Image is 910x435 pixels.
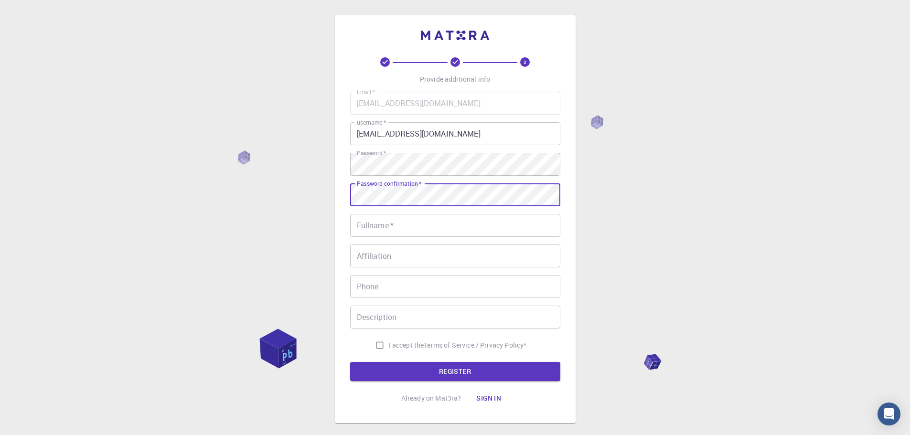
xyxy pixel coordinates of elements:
button: Sign in [469,389,509,408]
span: I accept the [389,340,424,350]
label: Password confirmation [357,180,421,188]
label: username [357,118,386,127]
label: Password [357,149,386,157]
text: 3 [524,59,526,65]
p: Provide additional info [420,74,490,84]
button: REGISTER [350,362,560,381]
label: Email [357,88,375,96]
div: Open Intercom Messenger [878,403,900,425]
a: Terms of Service / Privacy Policy* [424,340,526,350]
p: Already on Mat3ra? [401,393,461,403]
p: Terms of Service / Privacy Policy * [424,340,526,350]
